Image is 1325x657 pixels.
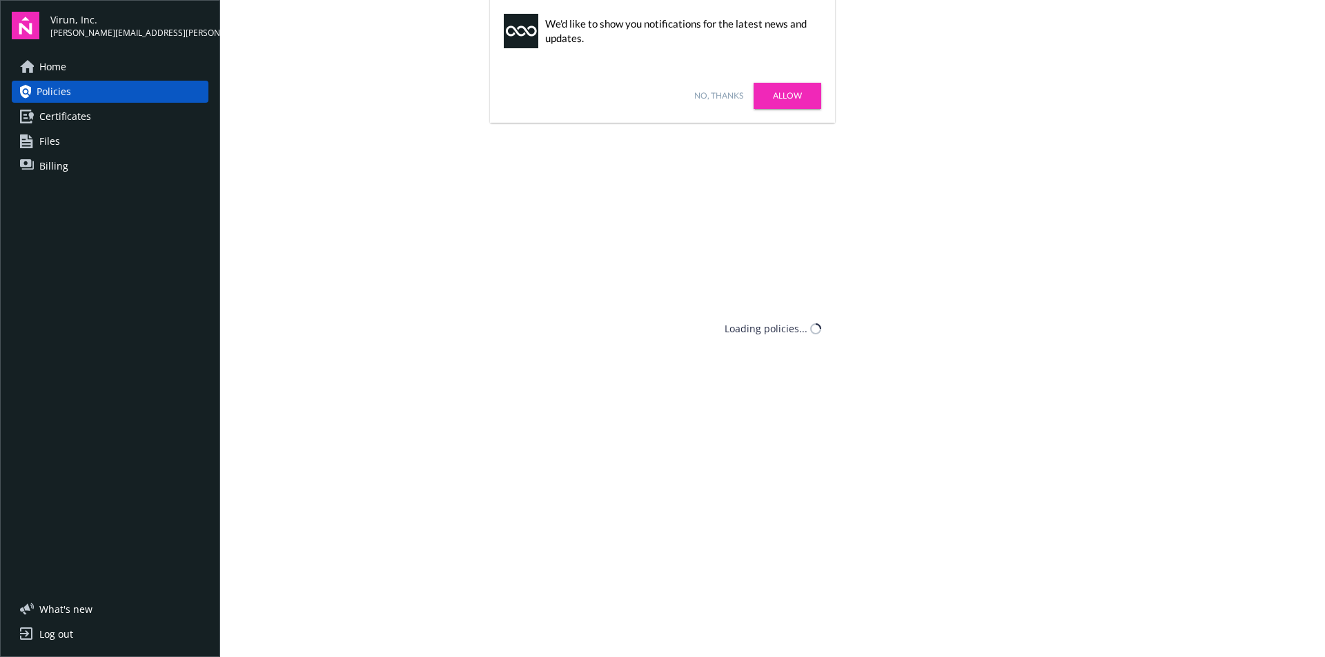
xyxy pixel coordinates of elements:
[12,12,39,39] img: navigator-logo.svg
[694,90,743,102] a: No, thanks
[12,105,208,128] a: Certificates
[12,130,208,152] a: Files
[12,155,208,177] a: Billing
[39,602,92,616] span: What ' s new
[37,81,71,103] span: Policies
[39,130,60,152] span: Files
[12,602,115,616] button: What's new
[725,321,807,336] div: Loading policies...
[39,56,66,78] span: Home
[12,56,208,78] a: Home
[545,17,814,46] div: We'd like to show you notifications for the latest news and updates.
[50,12,208,27] span: Virun, Inc.
[39,623,73,645] div: Log out
[50,12,208,39] button: Virun, Inc.[PERSON_NAME][EMAIL_ADDRESS][PERSON_NAME][DOMAIN_NAME]
[39,105,91,128] span: Certificates
[754,83,821,109] a: Allow
[50,27,208,39] span: [PERSON_NAME][EMAIL_ADDRESS][PERSON_NAME][DOMAIN_NAME]
[39,155,68,177] span: Billing
[12,81,208,103] a: Policies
